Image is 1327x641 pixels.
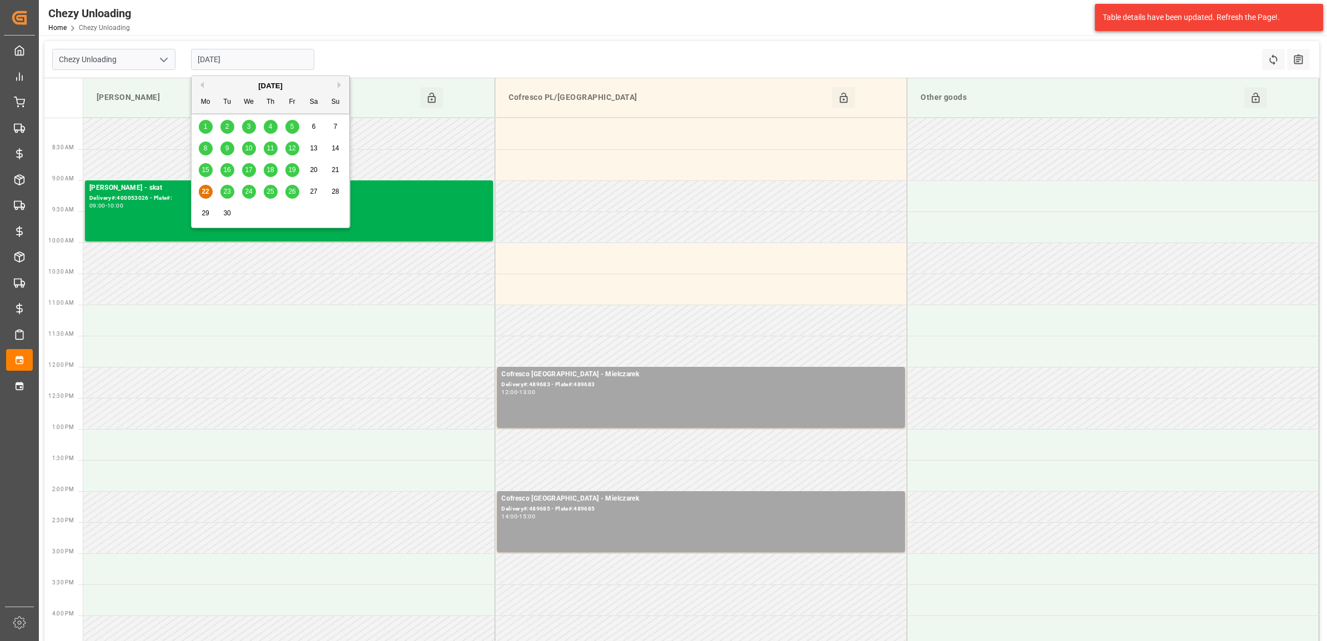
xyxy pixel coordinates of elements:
[199,120,213,134] div: Choose Monday, September 1st, 2025
[247,123,251,130] span: 3
[267,144,274,152] span: 11
[225,123,229,130] span: 2
[48,362,74,368] span: 12:00 PM
[307,142,321,155] div: Choose Saturday, September 13th, 2025
[202,188,209,195] span: 22
[223,188,230,195] span: 23
[52,548,74,554] span: 3:00 PM
[204,123,208,130] span: 1
[48,24,67,32] a: Home
[288,144,295,152] span: 12
[331,188,339,195] span: 28
[197,82,204,88] button: Previous Month
[517,514,519,519] div: -
[285,120,299,134] div: Choose Friday, September 5th, 2025
[267,188,274,195] span: 25
[52,424,74,430] span: 1:00 PM
[517,390,519,395] div: -
[89,183,489,194] div: [PERSON_NAME] - skat
[202,209,209,217] span: 29
[310,144,317,152] span: 13
[329,142,343,155] div: Choose Sunday, September 14th, 2025
[242,185,256,199] div: Choose Wednesday, September 24th, 2025
[288,166,295,174] span: 19
[195,116,346,224] div: month 2025-09
[501,390,517,395] div: 12:00
[52,175,74,181] span: 9:00 AM
[264,163,278,177] div: Choose Thursday, September 18th, 2025
[285,142,299,155] div: Choose Friday, September 12th, 2025
[285,185,299,199] div: Choose Friday, September 26th, 2025
[269,123,273,130] span: 4
[199,163,213,177] div: Choose Monday, September 15th, 2025
[245,188,252,195] span: 24
[285,95,299,109] div: Fr
[329,120,343,134] div: Choose Sunday, September 7th, 2025
[331,166,339,174] span: 21
[245,166,252,174] span: 17
[48,331,74,337] span: 11:30 AM
[220,206,234,220] div: Choose Tuesday, September 30th, 2025
[1103,12,1307,23] div: Table details have been updated. Refresh the Page!.
[199,206,213,220] div: Choose Monday, September 29th, 2025
[242,95,256,109] div: We
[501,493,901,504] div: Cofresco [GEOGRAPHIC_DATA] - Mielczarek
[334,123,338,130] span: 7
[329,163,343,177] div: Choose Sunday, September 21st, 2025
[264,95,278,109] div: Th
[267,166,274,174] span: 18
[202,166,209,174] span: 15
[199,185,213,199] div: Choose Monday, September 22nd, 2025
[223,166,230,174] span: 16
[307,95,321,109] div: Sa
[52,486,74,492] span: 2:00 PM
[307,120,321,134] div: Choose Saturday, September 6th, 2025
[310,188,317,195] span: 27
[501,369,901,380] div: Cofresco [GEOGRAPHIC_DATA] - Mielczarek
[48,300,74,306] span: 11:00 AM
[191,49,314,70] input: DD.MM.YYYY
[501,380,901,390] div: Delivery#:489683 - Plate#:489683
[89,203,105,208] div: 09:00
[52,455,74,461] span: 1:30 PM
[105,203,107,208] div: -
[264,142,278,155] div: Choose Thursday, September 11th, 2025
[199,142,213,155] div: Choose Monday, September 8th, 2025
[242,120,256,134] div: Choose Wednesday, September 3rd, 2025
[52,206,74,213] span: 9:30 AM
[288,188,295,195] span: 26
[519,514,535,519] div: 15:00
[52,144,74,150] span: 8:30 AM
[48,5,131,22] div: Chezy Unloading
[48,393,74,399] span: 12:30 PM
[220,142,234,155] div: Choose Tuesday, September 9th, 2025
[220,120,234,134] div: Choose Tuesday, September 2nd, 2025
[107,203,123,208] div: 10:00
[916,87,1244,108] div: Other goods
[307,185,321,199] div: Choose Saturday, September 27th, 2025
[338,82,344,88] button: Next Month
[220,185,234,199] div: Choose Tuesday, September 23rd, 2025
[264,185,278,199] div: Choose Thursday, September 25th, 2025
[225,144,229,152] span: 9
[501,514,517,519] div: 14:00
[329,95,343,109] div: Su
[519,390,535,395] div: 13:00
[223,209,230,217] span: 30
[48,269,74,275] span: 10:30 AM
[312,123,316,130] span: 6
[285,163,299,177] div: Choose Friday, September 19th, 2025
[504,87,832,108] div: Cofresco PL/[GEOGRAPHIC_DATA]
[52,579,74,586] span: 3:30 PM
[220,95,234,109] div: Tu
[245,144,252,152] span: 10
[192,80,349,92] div: [DATE]
[242,163,256,177] div: Choose Wednesday, September 17th, 2025
[199,95,213,109] div: Mo
[331,144,339,152] span: 14
[204,144,208,152] span: 8
[501,504,901,514] div: Delivery#:489685 - Plate#:489685
[48,238,74,244] span: 10:00 AM
[89,194,489,203] div: Delivery#:400053026 - Plate#:
[290,123,294,130] span: 5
